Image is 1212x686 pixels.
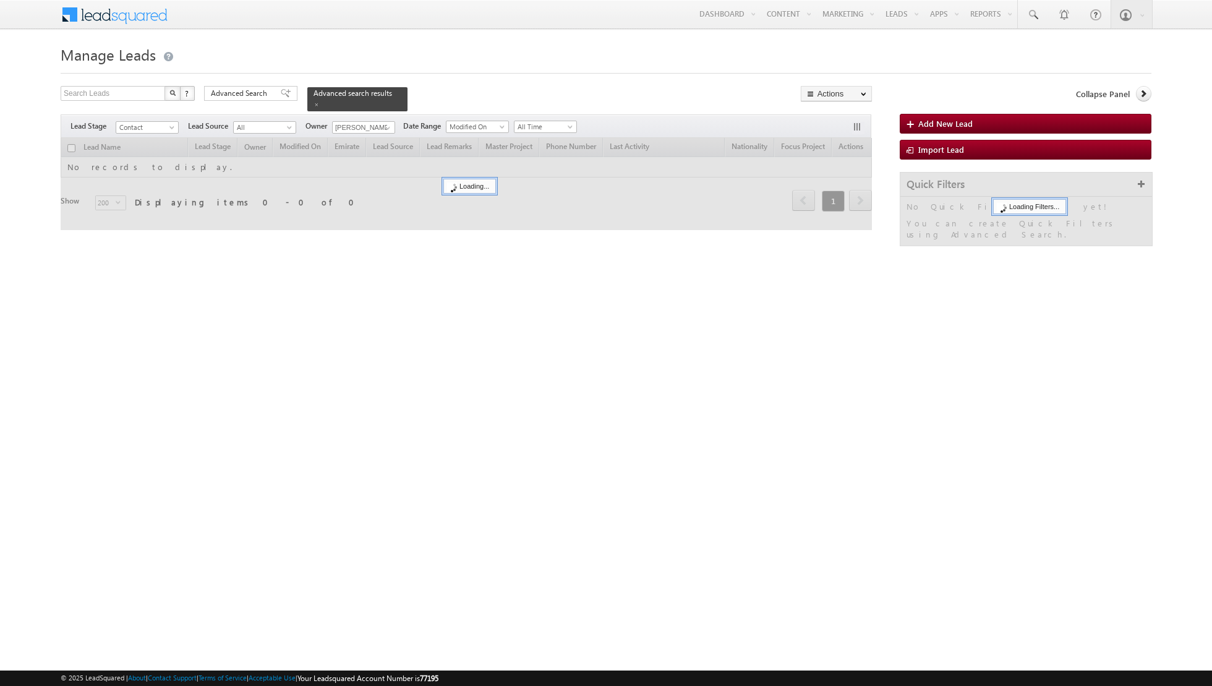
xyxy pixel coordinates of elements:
div: Loading... [443,179,496,194]
a: Show All Items [378,122,394,134]
span: Your Leadsquared Account Number is [297,674,438,683]
span: All Time [514,121,573,132]
img: Search [169,90,176,96]
div: Loading Filters... [993,199,1066,214]
span: Modified On [446,121,505,132]
span: Collapse Panel [1076,88,1130,100]
button: ? [180,86,195,101]
a: Acceptable Use [249,674,296,682]
input: Type to Search [332,121,395,134]
a: Terms of Service [198,674,247,682]
span: Owner [305,121,332,132]
a: Contact [116,121,179,134]
span: All [234,122,292,133]
span: Lead Source [188,121,233,132]
span: Manage Leads [61,45,156,64]
span: Date Range [403,121,446,132]
span: Advanced Search [211,88,271,99]
span: ? [185,88,190,98]
span: Contact [116,122,175,133]
span: 77195 [420,674,438,683]
a: About [128,674,146,682]
span: Lead Stage [70,121,116,132]
a: Contact Support [148,674,197,682]
a: All [233,121,296,134]
span: Import Lead [918,144,964,155]
a: All Time [514,121,577,133]
span: Add New Lead [918,118,973,129]
span: Advanced search results [314,88,392,98]
a: Modified On [446,121,509,133]
span: © 2025 LeadSquared | | | | | [61,672,438,684]
button: Actions [801,86,872,101]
